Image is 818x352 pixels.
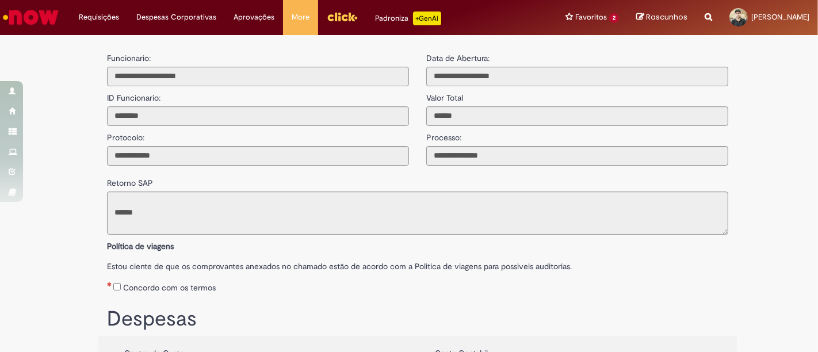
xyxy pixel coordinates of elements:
[136,12,216,23] span: Despesas Corporativas
[636,12,687,23] a: Rascunhos
[575,12,607,23] span: Favoritos
[426,126,461,143] label: Processo:
[426,52,490,64] label: Data de Abertura:
[107,241,174,251] b: Política de viagens
[107,308,728,331] h1: Despesas
[375,12,441,25] div: Padroniza
[107,52,151,64] label: Funcionario:
[426,86,463,104] label: Valor Total
[646,12,687,22] span: Rascunhos
[234,12,274,23] span: Aprovações
[107,171,153,189] label: Retorno SAP
[327,8,358,25] img: click_logo_yellow_360x200.png
[107,255,728,272] label: Estou ciente de que os comprovantes anexados no chamado estão de acordo com a Politica de viagens...
[79,12,119,23] span: Requisições
[292,12,309,23] span: More
[1,6,60,29] img: ServiceNow
[107,126,144,143] label: Protocolo:
[123,282,216,293] label: Concordo com os termos
[107,86,160,104] label: ID Funcionario:
[413,12,441,25] p: +GenAi
[751,12,809,22] span: [PERSON_NAME]
[609,13,619,23] span: 2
